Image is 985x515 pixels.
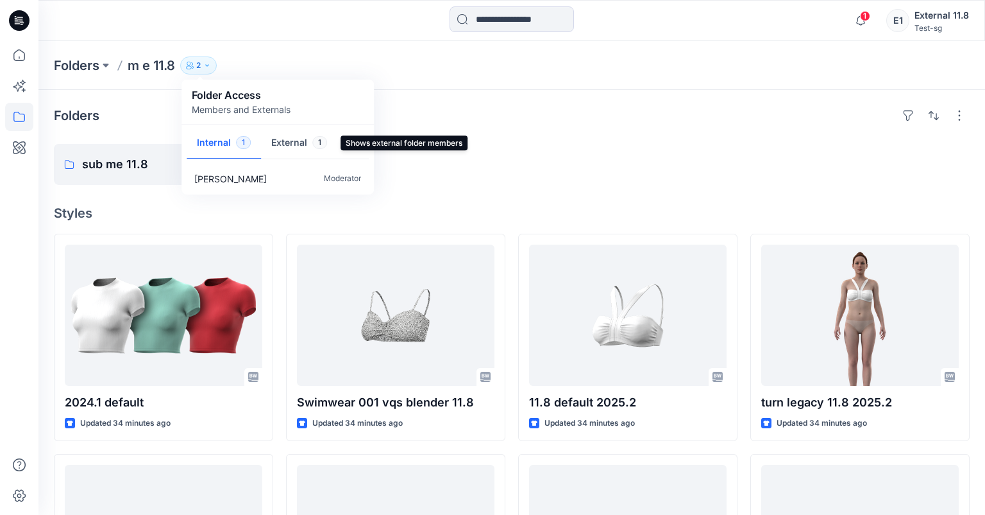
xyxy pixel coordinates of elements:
[261,127,337,160] button: External
[192,103,290,116] p: Members and Externals
[777,417,867,430] p: Updated 34 minutes ago
[761,394,959,412] p: turn legacy 11.8 2025.2
[544,417,635,430] p: Updated 34 minutes ago
[196,58,201,73] p: 2
[54,205,970,221] h4: Styles
[236,136,251,149] span: 1
[761,245,959,386] a: turn legacy 11.8 2025.2
[65,245,262,386] a: 2024.1 default
[297,394,494,412] p: Swimwear 001 vqs blender 11.8
[82,155,224,173] p: sub me 11.8
[324,172,361,186] p: Moderator
[192,87,290,103] p: Folder Access
[194,172,267,186] p: Yael W
[914,23,969,33] div: Test-sg
[54,144,273,185] a: sub me 11.80 items
[886,9,909,32] div: E1
[80,417,171,430] p: Updated 34 minutes ago
[180,57,217,74] button: 2
[529,394,727,412] p: 11.8 default 2025.2
[860,11,870,21] span: 1
[529,245,727,386] a: 11.8 default 2025.2
[187,127,261,160] button: Internal
[297,245,494,386] a: Swimwear 001 vqs blender 11.8
[312,136,327,149] span: 1
[128,57,175,74] p: m e 11.8
[914,8,969,23] div: External 11.8
[54,57,99,74] a: Folders
[184,165,371,192] a: [PERSON_NAME]Moderator
[54,108,99,123] h4: Folders
[65,394,262,412] p: 2024.1 default
[312,417,403,430] p: Updated 34 minutes ago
